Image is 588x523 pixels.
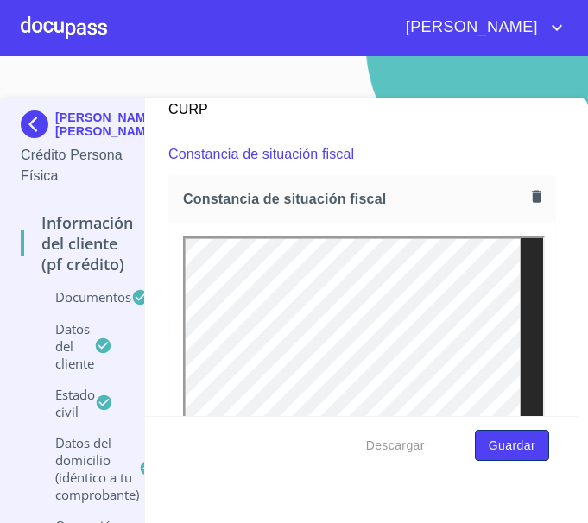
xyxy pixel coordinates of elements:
span: Constancia de situación fiscal [183,190,525,208]
button: Descargar [359,430,432,462]
p: Documentos [21,288,131,306]
img: Docupass spot blue [21,110,55,138]
span: Guardar [489,435,535,457]
button: Guardar [475,430,549,462]
p: [PERSON_NAME] [PERSON_NAME] [55,110,158,138]
span: Descargar [366,435,425,457]
button: account of current user [393,14,567,41]
p: Información del cliente (PF crédito) [21,212,133,274]
span: [PERSON_NAME] [393,14,547,41]
div: [PERSON_NAME] [PERSON_NAME] [21,110,123,145]
p: Datos del domicilio (idéntico a tu comprobante) [21,434,139,503]
p: Estado Civil [21,386,95,420]
p: Constancia de situación fiscal [168,144,354,165]
p: CURP [168,92,250,120]
p: Crédito Persona Física [21,145,123,186]
p: Datos del cliente [21,320,94,372]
